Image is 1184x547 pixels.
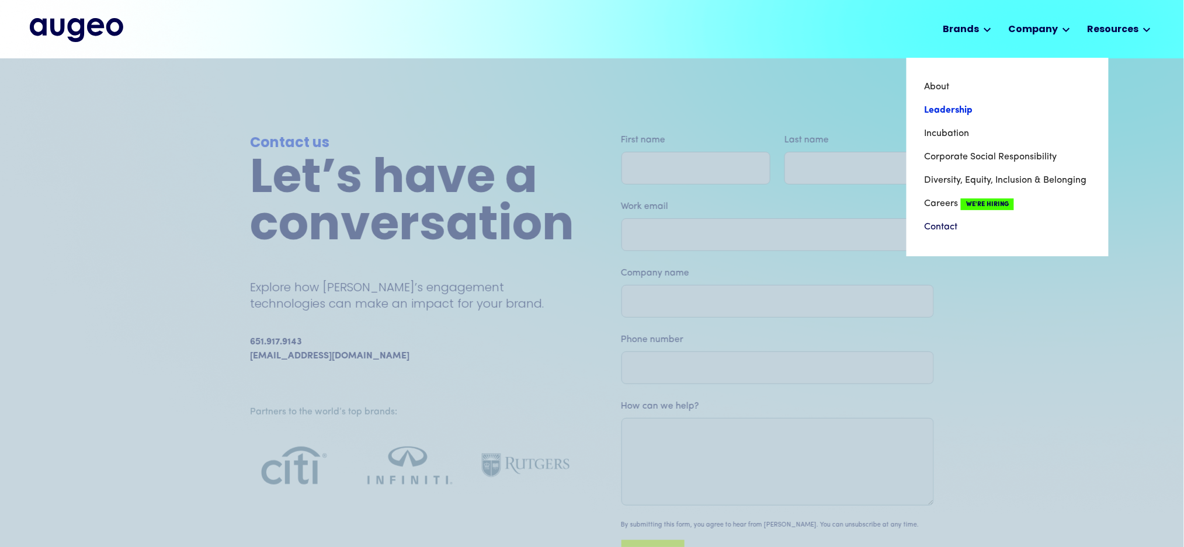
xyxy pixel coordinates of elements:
span: We're Hiring [961,198,1014,210]
div: Company [1008,23,1058,37]
img: Augeo's full logo in midnight blue. [30,18,123,41]
a: home [30,18,123,41]
a: Incubation [924,122,1091,145]
a: CareersWe're Hiring [924,192,1091,215]
div: Resources [1087,23,1138,37]
a: Leadership [924,99,1091,122]
a: Contact [924,215,1091,239]
div: Brands [943,23,979,37]
a: Diversity, Equity, Inclusion & Belonging [924,169,1091,192]
nav: Company [907,58,1109,256]
a: Corporate Social Responsibility [924,145,1091,169]
a: About [924,75,1091,99]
